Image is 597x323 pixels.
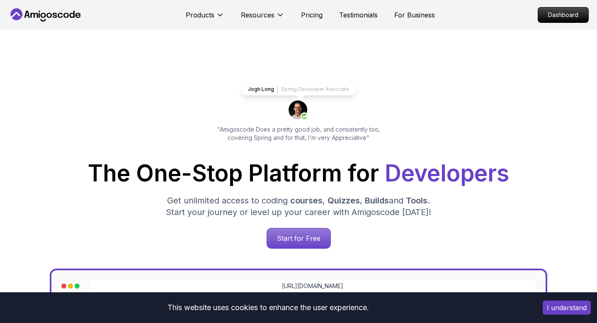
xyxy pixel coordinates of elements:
[538,7,589,23] a: Dashboard
[543,301,591,315] button: Accept cookies
[186,10,224,27] button: Products
[241,10,284,27] button: Resources
[6,299,530,317] div: This website uses cookies to enhance the user experience.
[339,10,378,20] a: Testimonials
[186,10,214,20] p: Products
[289,100,308,120] img: josh long
[394,10,435,20] a: For Business
[206,125,391,142] p: "Amigoscode Does a pretty good job, and consistently too, covering Spring and for that, I'm very ...
[385,159,509,187] span: Developers
[301,10,323,20] a: Pricing
[365,196,389,206] span: Builds
[328,196,360,206] span: Quizzes
[159,195,438,218] p: Get unlimited access to coding , , and . Start your journey or level up your career with Amigosco...
[406,196,427,206] span: Tools
[290,196,323,206] span: courses
[248,86,274,93] p: Jogh Long
[538,7,588,22] p: Dashboard
[281,86,349,93] p: Spring Developer Advocate
[241,10,274,20] p: Resources
[267,228,331,249] a: Start for Free
[15,162,582,185] h1: The One-Stop Platform for
[282,282,343,290] a: [URL][DOMAIN_NAME]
